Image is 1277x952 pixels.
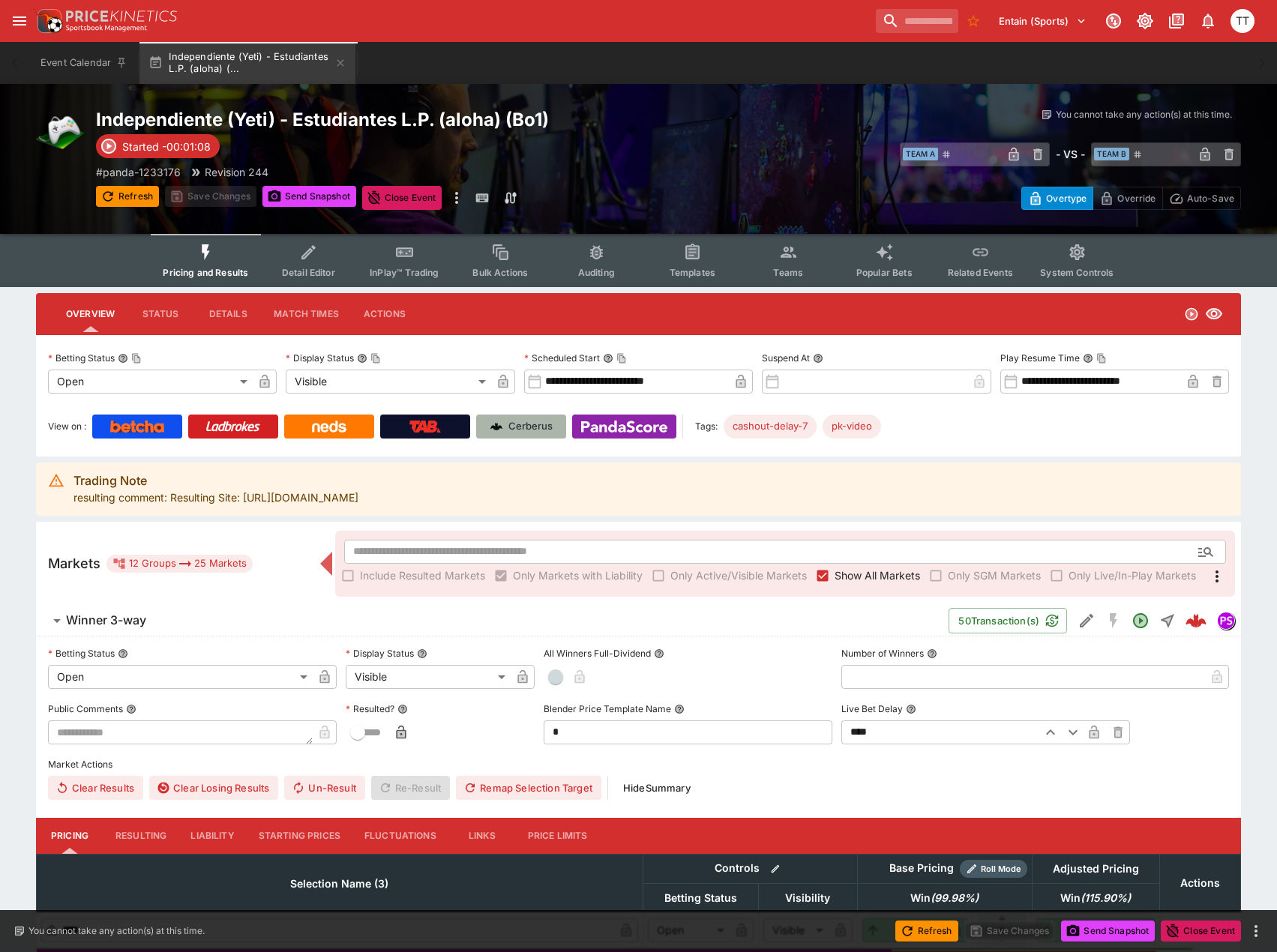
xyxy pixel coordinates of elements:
[262,186,356,207] button: Send Snapshot
[1056,146,1085,162] h6: - VS -
[1231,9,1255,33] div: Thaddeus Taylor
[823,415,881,439] div: Betting Target: cerberus
[274,875,405,893] span: Selection Name (3)
[614,776,700,800] button: HideSummary
[1046,190,1087,206] p: Overtype
[110,421,164,433] img: Betcha
[247,818,352,854] button: Starting Prices
[194,296,262,332] button: Details
[312,421,346,433] img: Neds
[66,25,147,31] img: Sportsbook Management
[1181,606,1211,636] a: 5fa6192b-8fc3-4a81-bc09-a1af2b773d5f
[48,352,115,364] p: Betting Status
[118,648,128,659] button: Betting Status
[1226,4,1259,37] button: Thaddeus Taylor
[48,555,100,572] h5: Markets
[1081,889,1131,907] em: ( 115.90 %)
[54,296,127,332] button: Overview
[1132,7,1159,34] button: Toggle light/dark mode
[36,818,103,854] button: Pricing
[370,267,439,278] span: InPlay™ Trading
[960,860,1027,878] div: Show/hide Price Roll mode configuration.
[654,648,664,659] button: All Winners Full-Dividend
[360,567,485,583] span: Include Resulted Markets
[66,10,177,22] img: PriceKinetics
[36,606,949,636] button: Winner 3-way
[36,108,84,156] img: esports.png
[1100,7,1127,34] button: Connected to PK
[1163,7,1190,34] button: Documentation
[73,472,358,489] div: Trading Note
[1161,921,1241,942] button: Close Event
[1208,567,1226,585] svg: More
[448,186,466,210] button: more
[813,353,823,364] button: Suspend At
[163,267,248,278] span: Pricing and Results
[346,665,511,689] div: Visible
[841,647,924,660] p: Number of Winners
[895,921,958,942] button: Refresh
[975,863,1027,876] span: Roll Mode
[362,186,442,210] button: Close Event
[1021,187,1241,210] div: Start From
[1195,7,1222,34] button: Notifications
[674,704,685,714] button: Blender Price Template Name
[456,776,601,800] button: Remap Selection Target
[581,421,667,433] img: Panda Score
[48,647,115,660] p: Betting Status
[1187,190,1234,206] p: Auto-Save
[122,139,211,154] p: Started -00:01:08
[66,612,146,628] h6: Winner 3-way
[948,567,1041,583] span: Only SGM Markets
[1247,922,1265,940] button: more
[724,419,817,434] span: cashout-delay-7
[990,9,1096,33] button: Select Tenant
[516,818,600,854] button: Price Limits
[1094,148,1129,160] span: Team B
[544,647,651,660] p: All Winners Full-Dividend
[508,419,553,434] p: Cerberus
[769,889,847,907] span: Visibility
[762,352,810,364] p: Suspend At
[1217,612,1235,630] div: pandascore
[370,353,381,364] button: Copy To Clipboard
[876,9,958,33] input: search
[48,753,1229,776] label: Market Actions
[1186,610,1207,631] img: logo-cerberus--red.svg
[1186,610,1207,631] div: 5fa6192b-8fc3-4a81-bc09-a1af2b773d5f
[949,608,1067,633] button: 50Transaction(s)
[835,567,920,583] span: Show All Markets
[1044,889,1147,907] span: Win(115.90%)
[1162,187,1241,210] button: Auto-Save
[205,164,268,180] p: Revision 244
[178,818,246,854] button: Liability
[48,370,253,394] div: Open
[490,421,502,433] img: Cerberus
[1096,353,1107,364] button: Copy To Clipboard
[1132,612,1150,630] svg: Open
[48,415,86,439] label: View on :
[841,702,903,715] p: Live Bet Delay
[1032,854,1159,883] th: Adjusted Pricing
[205,421,260,433] img: Ladbrokes
[578,267,615,278] span: Auditing
[1100,607,1127,634] button: SGM Disabled
[670,567,807,583] span: Only Active/Visible Markets
[96,164,181,180] p: Copy To Clipboard
[1154,607,1181,634] button: Straight
[139,42,355,84] button: Independiente (Yeti) - Estudiantes L.P. (aloha) (...
[927,648,937,659] button: Number of Winners
[48,702,123,715] p: Public Comments
[1040,267,1114,278] span: System Controls
[1056,108,1232,121] p: You cannot take any action(s) at this time.
[931,889,979,907] em: ( 99.98 %)
[127,296,194,332] button: Status
[903,148,938,160] span: Team A
[948,267,1013,278] span: Related Events
[906,704,916,714] button: Live Bet Delay
[284,776,364,800] button: Un-Result
[1192,538,1219,565] button: Open
[724,415,817,439] div: Betting Target: cerberus
[1117,190,1156,206] p: Override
